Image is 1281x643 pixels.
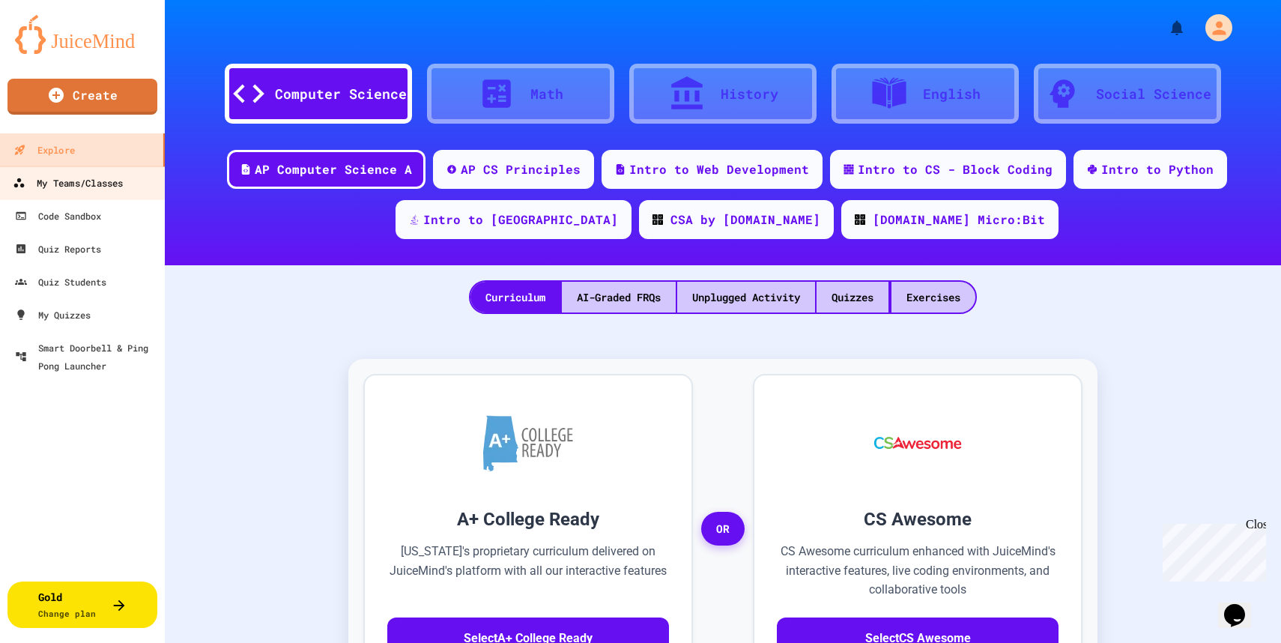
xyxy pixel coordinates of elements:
iframe: chat widget [1218,583,1266,628]
div: Gold [38,589,96,621]
img: A+ College Ready [483,415,573,471]
p: [US_STATE]'s proprietary curriculum delivered on JuiceMind's platform with all our interactive fe... [387,542,669,600]
div: My Teams/Classes [13,174,123,193]
div: Explore [13,141,74,159]
div: CSA by [DOMAIN_NAME] [670,211,820,229]
div: Quizzes [817,282,888,313]
h3: CS Awesome [777,506,1059,533]
iframe: chat widget [1157,518,1266,582]
span: Change plan [38,608,96,619]
img: logo-orange.svg [15,15,150,54]
div: [DOMAIN_NAME] Micro:Bit [873,211,1045,229]
div: My Notifications [1140,15,1190,40]
div: AP Computer Science A [255,160,412,178]
div: My Account [1190,10,1236,45]
div: Intro to CS - Block Coding [858,160,1053,178]
div: My Quizzes [15,306,91,324]
div: Code Sandbox [15,207,101,225]
div: Exercises [891,282,975,313]
img: CODE_logo_RGB.png [855,214,865,225]
div: English [923,84,981,104]
div: Curriculum [470,282,560,313]
div: Intro to [GEOGRAPHIC_DATA] [423,211,618,229]
span: OR [701,512,745,546]
div: Intro to Python [1101,160,1214,178]
img: CODE_logo_RGB.png [652,214,663,225]
a: Create [7,79,157,115]
p: CS Awesome curriculum enhanced with JuiceMind's interactive features, live coding environments, a... [777,542,1059,600]
div: AP CS Principles [461,160,581,178]
div: Quiz Reports [15,240,101,258]
div: Smart Doorbell & Ping Pong Launcher [15,339,159,375]
div: Social Science [1096,84,1211,104]
div: AI-Graded FRQs [562,282,676,313]
div: Quiz Students [15,273,106,291]
h3: A+ College Ready [387,506,669,533]
div: Chat with us now!Close [6,6,103,95]
div: Math [530,84,563,104]
button: GoldChange plan [7,582,157,628]
div: Computer Science [275,84,407,104]
img: CS Awesome [859,398,977,488]
div: History [721,84,778,104]
div: Intro to Web Development [629,160,809,178]
div: Unplugged Activity [677,282,815,313]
